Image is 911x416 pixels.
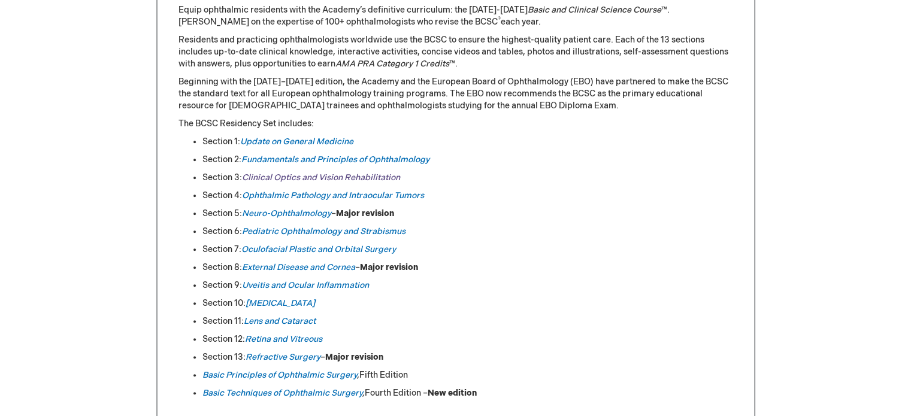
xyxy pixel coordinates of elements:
a: Update on General Medicine [240,136,353,147]
em: Basic and Clinical Science Course [528,5,661,15]
li: Section 10: [202,297,733,309]
a: Uveitis and Ocular Inflammation [242,280,369,290]
strong: Major revision [325,352,383,362]
li: Section 5: – [202,208,733,220]
a: Oculofacial Plastic and Orbital Surgery [241,244,396,254]
a: Fundamentals and Principles of Ophthalmology [241,154,429,165]
strong: Major revision [360,262,418,272]
p: Residents and practicing ophthalmologists worldwide use the BCSC to ensure the highest-quality pa... [178,34,733,70]
a: Neuro-Ophthalmology [242,208,331,218]
li: Fifth Edition [202,369,733,381]
a: Refractive Surgery [246,352,320,362]
strong: New edition [428,388,477,398]
li: Section 9: [202,280,733,291]
li: Section 4: [202,190,733,202]
em: , [202,388,365,398]
a: Pediatric Ophthalmology and Strabismus [242,226,405,236]
li: Section 1: [202,136,733,148]
a: Retina and Vitreous [245,334,322,344]
li: Section 6: [202,226,733,238]
a: Lens and Cataract [244,316,316,326]
a: Basic Techniques of Ophthalmic Surgery [202,388,362,398]
li: Section 7: [202,244,733,256]
strong: Major revision [336,208,394,218]
li: Section 13: – [202,351,733,363]
li: Fourth Edition – [202,387,733,399]
a: Clinical Optics and Vision Rehabilitation [242,172,400,183]
a: External Disease and Cornea [242,262,355,272]
sup: ® [498,16,501,23]
a: Ophthalmic Pathology and Intraocular Tumors [242,190,424,201]
p: Beginning with the [DATE]–[DATE] edition, the Academy and the European Board of Ophthalmology (EB... [178,76,733,112]
a: Basic Principles of Ophthalmic Surgery [202,370,357,380]
li: Section 12: [202,333,733,345]
li: Section 3: [202,172,733,184]
a: [MEDICAL_DATA] [246,298,315,308]
p: The BCSC Residency Set includes: [178,118,733,130]
em: , [357,370,359,380]
li: Section 8: – [202,262,733,274]
em: AMA PRA Category 1 Credits [335,59,449,69]
p: Equip ophthalmic residents with the Academy’s definitive curriculum: the [DATE]-[DATE] ™. [PERSON... [178,4,733,28]
li: Section 11: [202,315,733,327]
li: Section 2: [202,154,733,166]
